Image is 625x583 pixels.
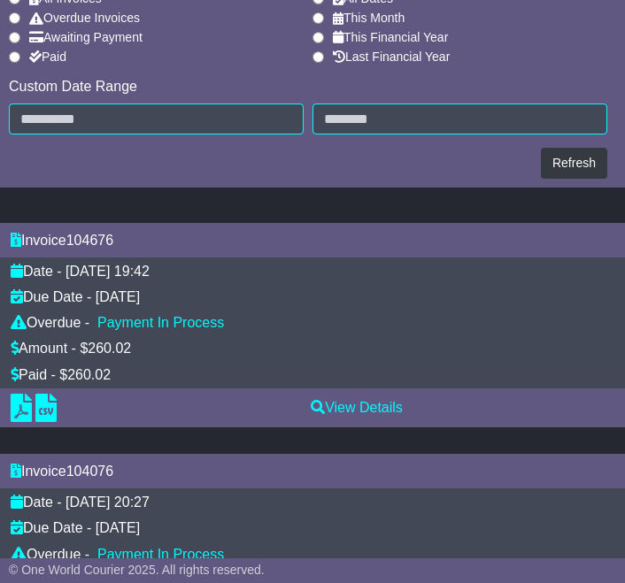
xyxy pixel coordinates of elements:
[11,340,76,357] div: Amount -
[11,263,62,280] div: Date -
[11,314,89,331] div: Overdue -
[541,148,607,179] button: Refresh
[96,519,140,536] div: [DATE]
[11,546,89,563] div: Overdue -
[29,50,66,65] label: Paid
[11,494,62,510] div: Date -
[66,464,113,479] span: 104076
[9,563,265,577] span: © One World Courier 2025. All rights reserved.
[97,314,224,331] div: Payment In Process
[29,30,143,45] label: Awaiting Payment
[66,494,150,510] div: [DATE] 20:27
[9,78,607,95] div: Custom Date Range
[333,11,405,26] label: This Month
[11,288,91,305] div: Due Date -
[333,30,448,45] label: This Financial Year
[59,366,111,383] div: $260.02
[96,288,140,305] div: [DATE]
[333,50,450,65] label: Last Financial Year
[66,233,113,248] span: 104676
[311,400,403,415] a: View Details
[11,366,56,383] div: Paid -
[29,11,140,26] label: Overdue Invoices
[97,546,224,563] div: Payment In Process
[80,340,131,357] div: $260.02
[11,519,91,536] div: Due Date -
[66,263,150,280] div: [DATE] 19:42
